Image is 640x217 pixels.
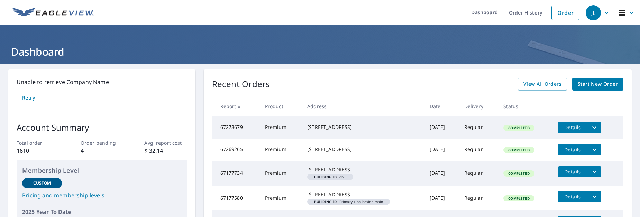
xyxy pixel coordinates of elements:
div: [STREET_ADDRESS] [307,146,418,153]
span: Details [562,146,583,153]
p: Recent Orders [212,78,270,91]
td: Premium [259,116,302,139]
span: Start New Order [578,80,618,88]
span: Details [562,193,583,200]
td: [DATE] [424,116,459,139]
td: [DATE] [424,161,459,186]
td: Premium [259,186,302,210]
p: Unable to retrieve Company Name [17,78,187,86]
p: $ 32.14 [144,147,187,155]
td: Regular [459,139,498,161]
td: Regular [459,116,498,139]
span: Retry [22,94,35,102]
em: Building ID [314,175,337,179]
button: filesDropdownBtn-67177734 [587,166,601,177]
span: Completed [504,196,533,201]
span: View All Orders [523,80,561,88]
td: [DATE] [424,139,459,161]
img: EV Logo [12,8,94,18]
button: detailsBtn-67273679 [558,122,587,133]
span: Details [562,168,583,175]
span: ob S [310,175,350,179]
div: [STREET_ADDRESS] [307,166,418,173]
th: Date [424,96,459,116]
em: Building ID [314,200,337,204]
td: 67269265 [212,139,259,161]
span: Primary + ob beside main [310,200,387,204]
th: Status [498,96,552,116]
p: Total order [17,139,59,147]
button: filesDropdownBtn-67273679 [587,122,601,133]
p: Avg. report cost [144,139,187,147]
td: Regular [459,186,498,210]
a: Order [551,6,579,20]
a: View All Orders [518,78,567,91]
div: [STREET_ADDRESS] [307,124,418,131]
td: Premium [259,161,302,186]
span: Completed [504,125,533,130]
td: 67177580 [212,186,259,210]
div: JL [586,5,601,20]
p: Account Summary [17,121,187,134]
th: Product [259,96,302,116]
button: detailsBtn-67177734 [558,166,587,177]
td: Premium [259,139,302,161]
td: Regular [459,161,498,186]
p: Custom [33,180,51,186]
th: Delivery [459,96,498,116]
td: [DATE] [424,186,459,210]
p: 1610 [17,147,59,155]
button: detailsBtn-67177580 [558,191,587,202]
td: 67177734 [212,161,259,186]
td: 67273679 [212,116,259,139]
span: Completed [504,171,533,176]
button: detailsBtn-67269265 [558,144,587,155]
p: Order pending [81,139,123,147]
div: [STREET_ADDRESS] [307,191,418,198]
button: filesDropdownBtn-67269265 [587,144,601,155]
p: Membership Level [22,166,182,175]
p: 4 [81,147,123,155]
th: Report # [212,96,259,116]
h1: Dashboard [8,45,632,59]
button: filesDropdownBtn-67177580 [587,191,601,202]
p: 2025 Year To Date [22,208,182,216]
button: Retry [17,92,40,104]
span: Details [562,124,583,131]
a: Start New Order [572,78,623,91]
a: Pricing and membership levels [22,191,182,199]
span: Completed [504,148,533,152]
th: Address [302,96,424,116]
